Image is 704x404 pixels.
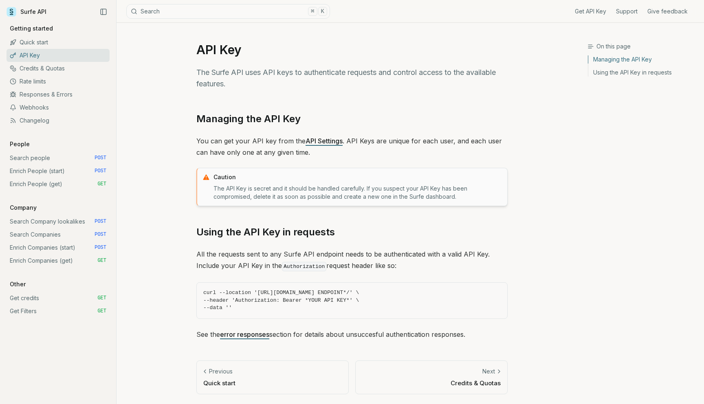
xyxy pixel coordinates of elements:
h3: On this page [587,42,697,50]
p: Quick start [203,379,342,387]
span: GET [97,308,106,314]
a: NextCredits & Quotas [355,360,508,394]
p: See the section for details about unsuccesful authentication responses. [196,329,508,340]
p: Previous [209,367,233,375]
p: Getting started [7,24,56,33]
span: POST [95,218,106,225]
a: Give feedback [647,7,688,15]
span: POST [95,155,106,161]
a: Surfe API [7,6,46,18]
p: The Surfe API uses API keys to authenticate requests and control access to the available features. [196,67,508,90]
p: Credits & Quotas [362,379,501,387]
span: GET [97,181,106,187]
a: Support [616,7,638,15]
span: GET [97,257,106,264]
a: Responses & Errors [7,88,110,101]
button: Collapse Sidebar [97,6,110,18]
a: Enrich People (start) POST [7,165,110,178]
span: POST [95,231,106,238]
kbd: ⌘ [308,7,317,16]
a: Enrich People (get) GET [7,178,110,191]
a: Managing the API Key [196,112,301,125]
a: API Settings [306,137,343,145]
p: You can get your API key from the . API Keys are unique for each user, and each user can have onl... [196,135,508,158]
a: Search people POST [7,151,110,165]
a: Credits & Quotas [7,62,110,75]
a: Search Companies POST [7,228,110,241]
p: Other [7,280,29,288]
a: Quick start [7,36,110,49]
a: Webhooks [7,101,110,114]
a: API Key [7,49,110,62]
span: POST [95,168,106,174]
a: Get API Key [575,7,606,15]
a: Changelog [7,114,110,127]
a: PreviousQuick start [196,360,349,394]
code: Authorization [282,262,326,271]
h1: API Key [196,42,508,57]
code: curl --location '[URL][DOMAIN_NAME] ENDPOINT*/' \ --header 'Authorization: Bearer *YOUR API KEY*'... [203,289,501,312]
a: Rate limits [7,75,110,88]
a: Get Filters GET [7,305,110,318]
a: Using the API Key in requests [588,66,697,77]
p: Company [7,204,40,212]
p: The API Key is secret and it should be handled carefully. If you suspect your API Key has been co... [213,184,502,201]
a: Enrich Companies (start) POST [7,241,110,254]
p: Caution [213,173,502,181]
p: People [7,140,33,148]
a: Enrich Companies (get) GET [7,254,110,267]
span: POST [95,244,106,251]
button: Search⌘K [126,4,330,19]
a: Managing the API Key [588,55,697,66]
a: Get credits GET [7,292,110,305]
a: error responses [220,330,269,338]
kbd: K [318,7,327,16]
span: GET [97,295,106,301]
p: All the requests sent to any Surfe API endpoint needs to be authenticated with a valid API Key. I... [196,248,508,272]
a: Search Company lookalikes POST [7,215,110,228]
p: Next [482,367,495,375]
a: Using the API Key in requests [196,226,335,239]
